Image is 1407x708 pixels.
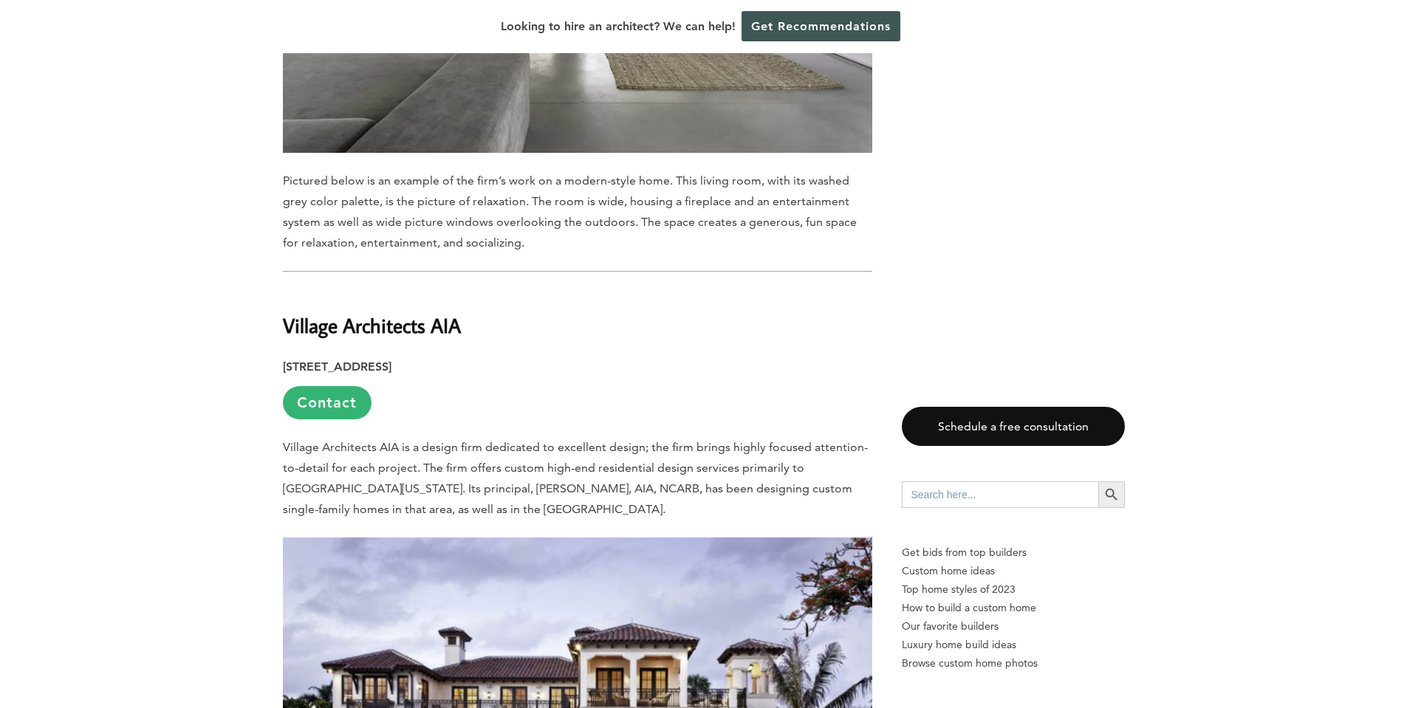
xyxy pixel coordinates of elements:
[902,636,1125,654] a: Luxury home build ideas
[1103,487,1120,503] svg: Search
[902,580,1125,599] a: Top home styles of 2023
[1333,634,1389,690] iframe: Drift Widget Chat Controller
[902,481,1098,508] input: Search here...
[902,617,1125,636] a: Our favorite builders
[283,173,857,250] span: Pictured below is an example of the firm’s work on a modern-style home. This living room, with it...
[902,407,1125,446] a: Schedule a free consultation
[283,440,868,516] span: Village Architects AIA is a design firm dedicated to excellent design; the firm brings highly foc...
[902,543,1125,562] p: Get bids from top builders
[742,11,900,41] a: Get Recommendations
[902,562,1125,580] a: Custom home ideas
[902,599,1125,617] a: How to build a custom home
[283,386,372,419] a: Contact
[283,312,461,338] b: Village Architects AIA
[902,654,1125,673] a: Browse custom home photos
[283,360,391,374] strong: [STREET_ADDRESS]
